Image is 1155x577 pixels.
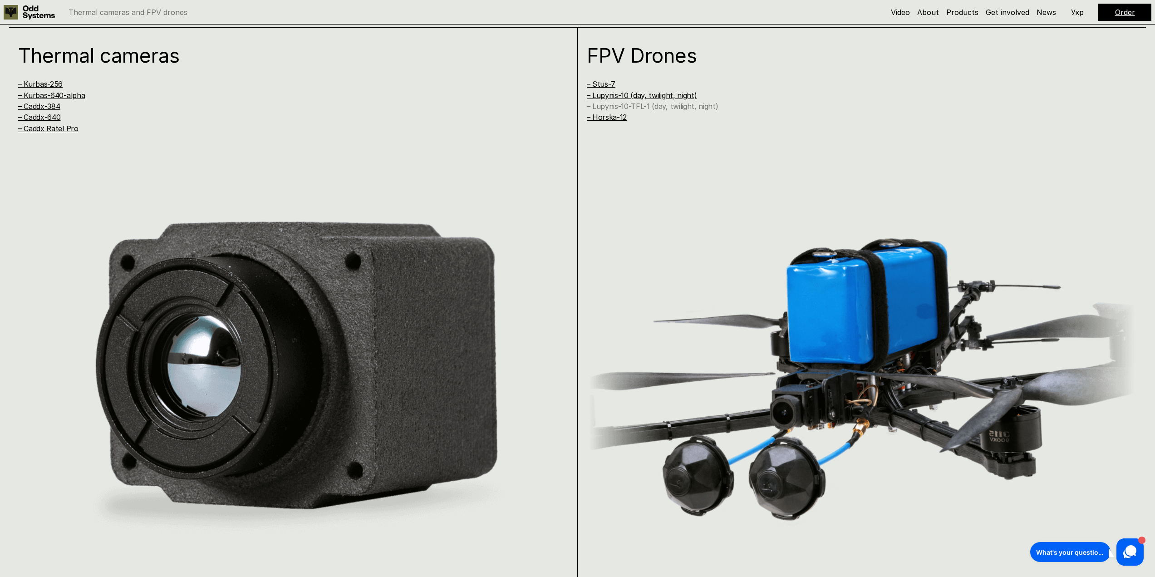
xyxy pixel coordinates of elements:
a: – Horska-12 [587,113,627,122]
h1: Thermal cameras [18,45,536,65]
a: Products [946,8,978,17]
iframe: HelpCrunch [1028,536,1146,568]
a: – Caddx Ratel Pro [18,124,79,133]
a: Video [891,8,910,17]
a: – Lupynis-10-TFL-1 (day, twilight, night) [587,102,718,111]
a: – Stus-7 [587,79,615,89]
a: About [917,8,939,17]
p: Thermal cameras and FPV drones [69,9,187,16]
a: – Kurbas-256 [18,79,63,89]
a: – Caddx-640 [18,113,60,122]
a: Get involved [986,8,1029,17]
a: – Kurbas-640-alpha [18,91,85,100]
a: Order [1115,8,1135,17]
a: – Caddx-384 [18,102,60,111]
a: – Lupynis-10 (day, twilight, night) [587,91,697,100]
a: News [1037,8,1056,17]
p: Укр [1071,9,1084,16]
h1: FPV Drones [587,45,1104,65]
